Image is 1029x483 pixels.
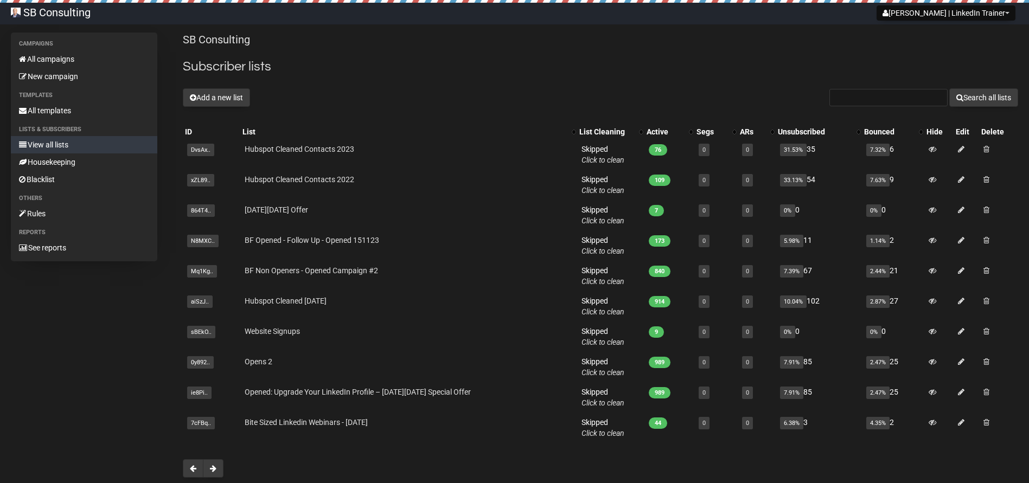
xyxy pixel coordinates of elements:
[776,170,862,200] td: 54
[581,429,624,437] a: Click to clean
[649,296,670,307] span: 914
[862,413,924,443] td: 2
[649,387,670,398] span: 989
[11,102,157,119] a: All templates
[581,145,624,164] span: Skipped
[776,321,862,352] td: 0
[780,265,803,278] span: 7.39%
[187,204,215,217] span: 864T4..
[185,126,238,137] div: ID
[644,124,694,139] th: Active: No sort applied, activate to apply an ascending sort
[245,327,300,336] a: Website Signups
[926,126,951,137] div: Hide
[746,389,749,396] a: 0
[581,327,624,346] span: Skipped
[183,33,1018,47] p: SB Consulting
[776,352,862,382] td: 85
[11,8,21,17] img: 8545d745801816df4cd058f30946f4ea
[866,144,890,156] span: 7.32%
[702,146,706,153] a: 0
[862,291,924,321] td: 27
[862,170,924,200] td: 9
[11,50,157,68] a: All campaigns
[780,326,795,338] span: 0%
[581,247,624,255] a: Click to clean
[581,216,624,225] a: Click to clean
[183,124,240,139] th: ID: No sort applied, sorting is disabled
[862,321,924,352] td: 0
[581,297,624,316] span: Skipped
[780,204,795,217] span: 0%
[702,207,706,214] a: 0
[746,420,749,427] a: 0
[11,239,157,256] a: See reports
[862,352,924,382] td: 25
[776,124,862,139] th: Unsubscribed: No sort applied, activate to apply an ascending sort
[740,126,765,137] div: ARs
[776,139,862,170] td: 35
[746,146,749,153] a: 0
[245,205,308,214] a: [DATE][DATE] Offer
[780,144,807,156] span: 31.53%
[702,389,706,396] a: 0
[581,186,624,195] a: Click to clean
[649,266,670,277] span: 840
[877,5,1015,21] button: [PERSON_NAME] | LinkedIn Trainer
[11,171,157,188] a: Blacklist
[581,398,624,407] a: Click to clean
[11,192,157,205] li: Others
[746,177,749,184] a: 0
[778,126,851,137] div: Unsubscribed
[866,356,890,369] span: 2.47%
[862,230,924,261] td: 2
[780,387,803,399] span: 7.91%
[245,175,354,184] a: Hubspot Cleaned Contacts 2022
[866,417,890,429] span: 4.35%
[862,382,924,413] td: 25
[738,124,776,139] th: ARs: No sort applied, activate to apply an ascending sort
[245,297,327,305] a: Hubspot Cleaned [DATE]
[187,174,214,186] span: xZL89..
[187,265,217,278] span: Mq1Kg..
[245,388,471,396] a: Opened: Upgrade Your LinkedIn Profile – [DATE][DATE] Special Offer
[581,388,624,407] span: Skipped
[187,417,215,429] span: 7cFBq..
[579,126,634,137] div: List Cleaning
[776,382,862,413] td: 85
[187,235,219,247] span: N8MXC..
[245,145,354,153] a: Hubspot Cleaned Contacts 2023
[11,37,157,50] li: Campaigns
[581,277,624,286] a: Click to clean
[866,174,890,186] span: 7.63%
[11,68,157,85] a: New campaign
[242,126,566,137] div: List
[746,268,749,275] a: 0
[11,89,157,102] li: Templates
[581,368,624,377] a: Click to clean
[746,298,749,305] a: 0
[11,205,157,222] a: Rules
[746,207,749,214] a: 0
[581,236,624,255] span: Skipped
[776,291,862,321] td: 102
[183,88,250,107] button: Add a new list
[949,88,1018,107] button: Search all lists
[649,235,670,247] span: 173
[776,230,862,261] td: 11
[581,205,624,225] span: Skipped
[694,124,738,139] th: Segs: No sort applied, activate to apply an ascending sort
[187,356,214,369] span: 0y892..
[954,124,979,139] th: Edit: No sort applied, sorting is disabled
[862,200,924,230] td: 0
[866,387,890,399] span: 2.47%
[649,417,667,429] span: 44
[649,175,670,186] span: 109
[862,261,924,291] td: 21
[780,417,803,429] span: 6.38%
[702,359,706,366] a: 0
[187,326,215,338] span: sBEkO..
[577,124,644,139] th: List Cleaning: No sort applied, activate to apply an ascending sort
[746,237,749,244] a: 0
[649,326,664,338] span: 9
[866,326,881,338] span: 0%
